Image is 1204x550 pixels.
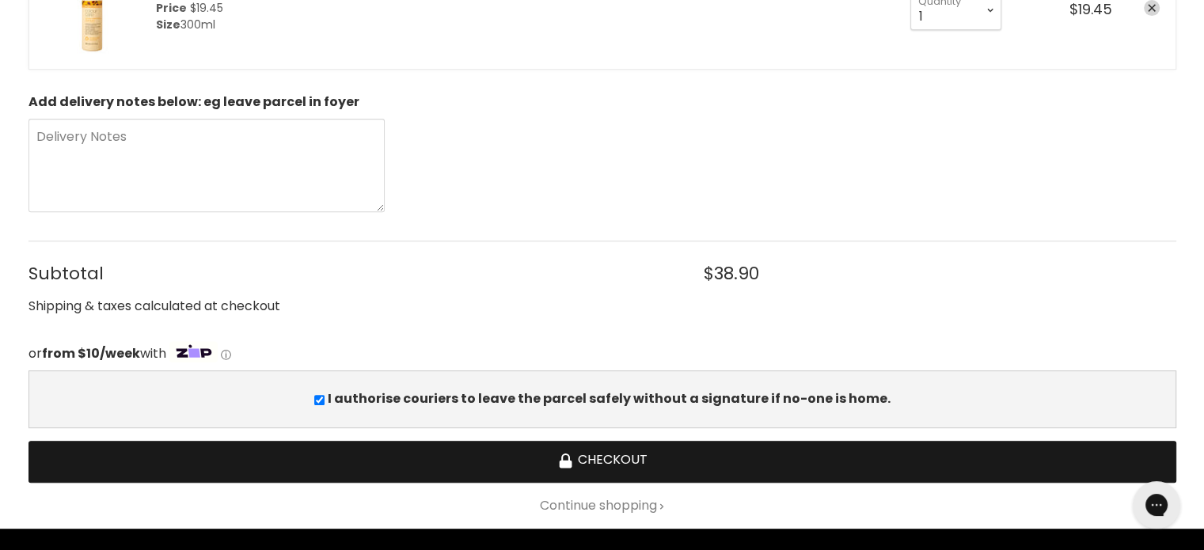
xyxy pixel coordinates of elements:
a: Continue shopping [28,499,1176,513]
b: Add delivery notes below: eg leave parcel in foyer [28,93,359,111]
strong: from $10/week [42,344,140,362]
span: or with [28,344,166,362]
span: $38.90 [703,264,758,283]
b: I authorise couriers to leave the parcel safely without a signature if no-one is home. [328,389,891,408]
span: Subtotal [28,264,670,283]
img: Zip Logo [169,341,218,363]
button: Checkout [28,441,1176,483]
iframe: Gorgias live chat messenger [1125,476,1188,534]
span: Size [156,17,180,32]
div: 300ml [156,17,468,33]
div: Shipping & taxes calculated at checkout [28,297,1176,317]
